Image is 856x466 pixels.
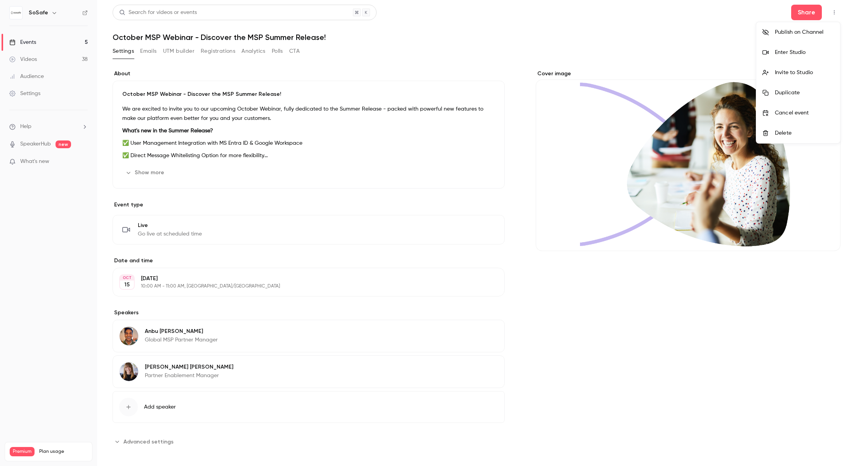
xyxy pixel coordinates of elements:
[775,28,834,36] div: Publish on Channel
[775,129,834,137] div: Delete
[775,109,834,117] div: Cancel event
[775,69,834,76] div: Invite to Studio
[775,49,834,56] div: Enter Studio
[775,89,834,97] div: Duplicate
